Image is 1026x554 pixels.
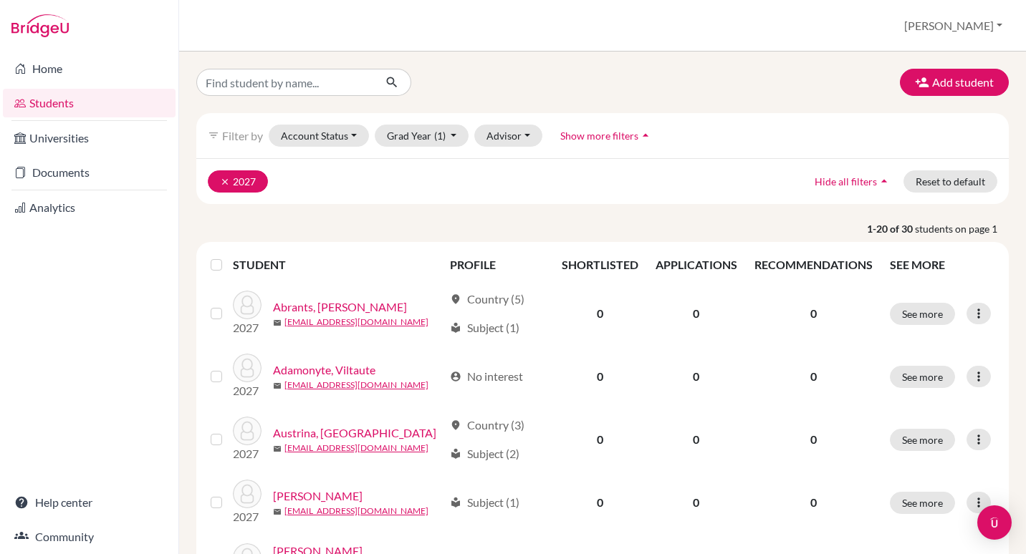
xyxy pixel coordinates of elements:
th: SHORTLISTED [553,248,647,282]
button: See more [890,366,955,388]
span: local_library [450,322,461,334]
img: Abrants, Kristofers [233,291,262,319]
a: Help center [3,488,176,517]
div: Open Intercom Messenger [977,505,1012,540]
a: Documents [3,158,176,187]
img: Austrina, Sofija [233,417,262,445]
img: Belokopytov, Alexander [233,480,262,508]
button: Advisor [474,125,542,147]
p: 2027 [233,445,262,462]
span: account_circle [450,371,461,382]
th: SEE MORE [881,248,1003,282]
a: Community [3,523,176,551]
button: Reset to default [903,170,997,193]
a: Home [3,54,176,83]
a: [PERSON_NAME] [273,487,363,505]
td: 0 [553,345,647,408]
p: 0 [754,368,873,385]
th: PROFILE [441,248,552,282]
img: Adamonyte, Viltaute [233,354,262,382]
button: Grad Year(1) [375,125,469,147]
td: 0 [553,408,647,471]
span: location_on [450,293,461,305]
div: No interest [450,368,523,385]
span: local_library [450,497,461,508]
td: 0 [553,282,647,345]
button: Hide all filtersarrow_drop_up [802,170,903,193]
span: location_on [450,419,461,431]
img: Bridge-U [11,14,69,37]
span: mail [273,382,282,390]
i: arrow_drop_up [877,174,891,188]
p: 0 [754,431,873,448]
button: clear2027 [208,170,268,193]
button: Account Status [269,125,369,147]
span: Filter by [222,129,263,142]
span: Hide all filters [815,175,877,188]
a: [EMAIL_ADDRESS][DOMAIN_NAME] [284,379,428,392]
span: Show more filters [560,130,638,142]
span: local_library [450,448,461,460]
div: Country (5) [450,291,524,308]
th: RECOMMENDATIONS [746,248,881,282]
span: students on page 1 [915,221,1009,236]
p: 2027 [233,319,262,336]
td: 0 [647,345,746,408]
span: mail [273,319,282,327]
td: 0 [647,408,746,471]
a: Universities [3,124,176,152]
i: filter_list [208,130,219,141]
i: clear [220,177,230,187]
button: See more [890,492,955,514]
input: Find student by name... [196,69,374,96]
p: 0 [754,305,873,322]
td: 0 [647,282,746,345]
strong: 1-20 of 30 [867,221,915,236]
a: Austrina, [GEOGRAPHIC_DATA] [273,424,436,442]
span: (1) [434,130,446,142]
a: Students [3,89,176,117]
p: 0 [754,494,873,511]
th: STUDENT [233,248,441,282]
p: 2027 [233,382,262,399]
i: arrow_drop_up [638,128,653,142]
button: Add student [900,69,1009,96]
a: Analytics [3,193,176,222]
span: mail [273,444,282,453]
div: Subject (1) [450,494,519,511]
button: Show more filtersarrow_drop_up [548,125,665,147]
div: Country (3) [450,417,524,434]
button: [PERSON_NAME] [898,12,1009,39]
a: Adamonyte, Viltaute [273,361,375,379]
a: Abrants, [PERSON_NAME] [273,298,407,316]
div: Subject (2) [450,445,519,462]
div: Subject (1) [450,319,519,336]
button: See more [890,429,955,451]
button: See more [890,303,955,325]
a: [EMAIL_ADDRESS][DOMAIN_NAME] [284,505,428,517]
a: [EMAIL_ADDRESS][DOMAIN_NAME] [284,316,428,329]
span: mail [273,507,282,516]
a: [EMAIL_ADDRESS][DOMAIN_NAME] [284,442,428,455]
td: 0 [553,471,647,534]
p: 2027 [233,508,262,525]
td: 0 [647,471,746,534]
th: APPLICATIONS [647,248,746,282]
